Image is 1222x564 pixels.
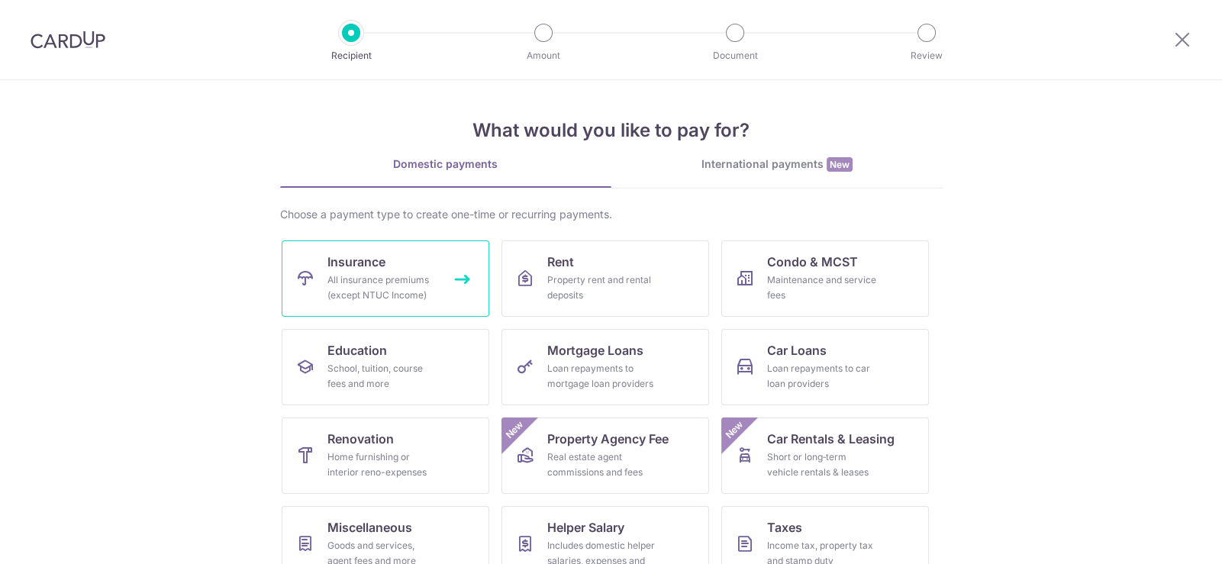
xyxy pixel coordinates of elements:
[282,329,489,405] a: EducationSchool, tuition, course fees and more
[767,518,802,537] span: Taxes
[280,117,943,144] h4: What would you like to pay for?
[327,518,412,537] span: Miscellaneous
[280,207,943,222] div: Choose a payment type to create one-time or recurring payments.
[487,48,600,63] p: Amount
[611,156,943,172] div: International payments
[501,417,709,494] a: Property Agency FeeReal estate agent commissions and feesNew
[295,48,408,63] p: Recipient
[721,329,929,405] a: Car LoansLoan repayments to car loan providers
[721,240,929,317] a: Condo & MCSTMaintenance and service fees
[501,329,709,405] a: Mortgage LoansLoan repayments to mortgage loan providers
[679,48,792,63] p: Document
[767,361,877,392] div: Loan repayments to car loan providers
[327,450,437,480] div: Home furnishing or interior reno-expenses
[327,272,437,303] div: All insurance premiums (except NTUC Income)
[327,253,385,271] span: Insurance
[327,430,394,448] span: Renovation
[547,361,657,392] div: Loan repayments to mortgage loan providers
[767,253,858,271] span: Condo & MCST
[547,518,624,537] span: Helper Salary
[34,11,66,24] span: Help
[501,417,527,443] span: New
[31,31,105,49] img: CardUp
[767,341,827,359] span: Car Loans
[547,272,657,303] div: Property rent and rental deposits
[767,450,877,480] div: Short or long‑term vehicle rentals & leases
[870,48,983,63] p: Review
[282,240,489,317] a: InsuranceAll insurance premiums (except NTUC Income)
[547,341,643,359] span: Mortgage Loans
[327,361,437,392] div: School, tuition, course fees and more
[721,417,929,494] a: Car Rentals & LeasingShort or long‑term vehicle rentals & leasesNew
[547,430,669,448] span: Property Agency Fee
[547,253,574,271] span: Rent
[280,156,611,172] div: Domestic payments
[501,240,709,317] a: RentProperty rent and rental deposits
[547,450,657,480] div: Real estate agent commissions and fees
[767,430,895,448] span: Car Rentals & Leasing
[767,272,877,303] div: Maintenance and service fees
[327,341,387,359] span: Education
[282,417,489,494] a: RenovationHome furnishing or interior reno-expenses
[721,417,746,443] span: New
[827,157,853,172] span: New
